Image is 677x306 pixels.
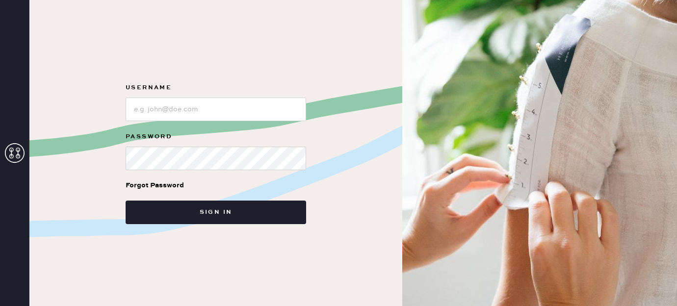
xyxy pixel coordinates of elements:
button: Sign in [126,201,306,224]
input: e.g. john@doe.com [126,98,306,121]
a: Forgot Password [126,170,184,201]
label: Username [126,82,306,94]
label: Password [126,131,306,143]
div: Forgot Password [126,180,184,191]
